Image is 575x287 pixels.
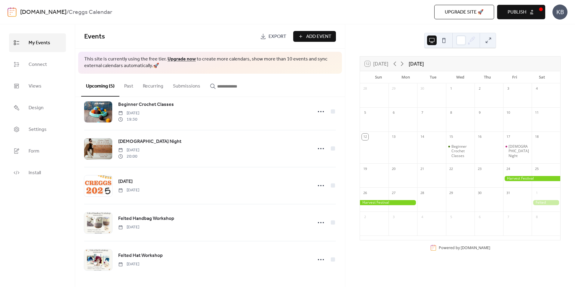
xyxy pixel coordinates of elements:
[448,190,454,196] div: 29
[533,165,540,172] div: 25
[448,165,454,172] div: 22
[447,71,474,83] div: Wed
[390,85,397,92] div: 29
[20,7,66,18] a: [DOMAIN_NAME]
[509,144,529,158] div: [DEMOGRAPHIC_DATA] Night
[362,134,368,140] div: 12
[497,5,545,19] button: Publish
[84,56,336,69] span: This site is currently using the free tier. to create more calendars, show more than 10 events an...
[118,101,174,108] span: Beginner Crochet Classes
[293,31,336,42] button: Add Event
[533,110,540,116] div: 11
[390,165,397,172] div: 20
[118,252,163,260] a: Felted Hat Workshop
[446,144,475,158] div: Beginner Crochet Classes
[118,187,139,193] span: [DATE]
[505,110,512,116] div: 10
[9,120,66,139] a: Settings
[419,71,447,83] div: Tue
[439,245,490,250] div: Powered by
[505,190,512,196] div: 31
[118,110,139,116] span: [DATE]
[118,252,163,259] span: Felted Hat Workshop
[118,215,174,222] span: Felted Handbag Workshop
[362,190,368,196] div: 26
[84,30,105,43] span: Events
[362,110,368,116] div: 5
[306,33,331,40] span: Add Event
[390,134,397,140] div: 13
[476,190,483,196] div: 30
[448,214,454,220] div: 5
[476,110,483,116] div: 9
[476,214,483,220] div: 6
[118,138,181,145] span: [DEMOGRAPHIC_DATA] Night
[269,33,286,40] span: Export
[552,5,567,20] div: KB
[168,54,196,64] a: Upgrade now
[476,85,483,92] div: 2
[29,168,41,178] span: Install
[118,153,139,160] span: 20:00
[29,60,47,69] span: Connect
[365,71,392,83] div: Sun
[118,224,139,230] span: [DATE]
[419,85,426,92] div: 30
[532,200,560,205] div: Felted Handbag Workshop
[390,190,397,196] div: 27
[533,85,540,92] div: 4
[118,178,133,186] a: [DATE]
[29,147,39,156] span: Form
[81,74,119,97] button: Upcoming (5)
[505,85,512,92] div: 3
[474,71,501,83] div: Thu
[508,9,526,16] span: Publish
[392,71,420,83] div: Mon
[119,74,138,96] button: Past
[461,245,490,250] a: [DOMAIN_NAME]
[451,144,472,158] div: Beginner Crochet Classes
[9,142,66,160] a: Form
[445,9,484,16] span: Upgrade site 🚀
[533,214,540,220] div: 8
[390,110,397,116] div: 6
[29,125,47,134] span: Settings
[503,144,532,158] div: Ladies Night
[533,134,540,140] div: 18
[419,190,426,196] div: 28
[168,74,205,96] button: Submissions
[419,110,426,116] div: 7
[69,7,112,18] b: Creggs Calendar
[448,110,454,116] div: 8
[434,5,494,19] button: Upgrade site 🚀
[9,33,66,52] a: My Events
[118,178,133,185] span: [DATE]
[8,7,17,17] img: logo
[419,134,426,140] div: 14
[360,200,417,205] div: Harvest Festival
[118,101,174,109] a: Beginner Crochet Classes
[419,165,426,172] div: 21
[138,74,168,96] button: Recurring
[9,77,66,95] a: Views
[29,82,42,91] span: Views
[476,134,483,140] div: 16
[505,165,512,172] div: 24
[256,31,291,42] a: Export
[528,71,555,83] div: Sat
[118,147,139,153] span: [DATE]
[448,134,454,140] div: 15
[362,165,368,172] div: 19
[29,38,50,48] span: My Events
[118,138,181,146] a: [DEMOGRAPHIC_DATA] Night
[118,116,139,123] span: 19:30
[476,165,483,172] div: 23
[409,60,424,67] div: [DATE]
[419,214,426,220] div: 4
[362,214,368,220] div: 2
[533,190,540,196] div: 1
[118,261,139,267] span: [DATE]
[448,85,454,92] div: 1
[390,214,397,220] div: 3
